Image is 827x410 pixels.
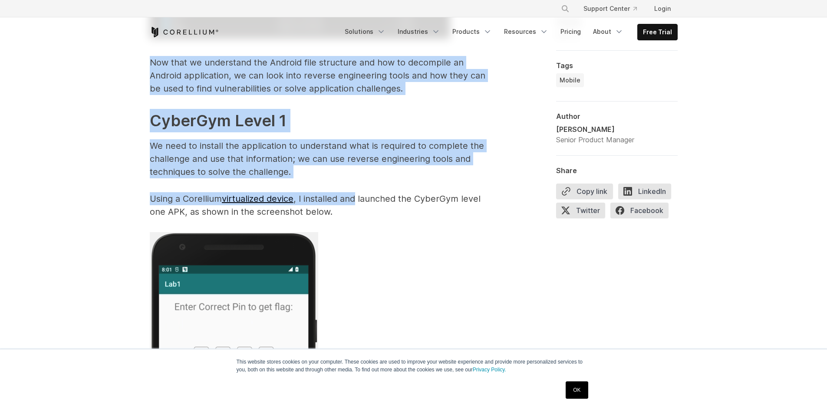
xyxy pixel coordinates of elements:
a: Corellium Home [150,27,219,37]
span: Facebook [610,203,669,218]
a: Solutions [339,24,391,39]
div: Author [556,112,678,121]
button: Copy link [556,184,613,199]
div: Navigation Menu [339,24,678,40]
a: Mobile [556,73,584,87]
p: This website stores cookies on your computer. These cookies are used to improve your website expe... [237,358,591,374]
button: Search [557,1,573,16]
span: Mobile [560,76,580,85]
p: Now that we understand the Android file structure and how to decompile an Android application, we... [150,56,497,95]
a: Resources [499,24,554,39]
p: Using a Corellium , I installed and launched the CyberGym level one APK, as shown in the screensh... [150,192,497,218]
a: Twitter [556,203,610,222]
a: LinkedIn [618,184,676,203]
a: Support Center [577,1,644,16]
div: Senior Product Manager [556,134,634,145]
div: Navigation Menu [550,1,678,16]
span: Twitter [556,203,605,218]
a: About [588,24,629,39]
div: Share [556,166,678,175]
a: Pricing [555,24,586,39]
p: We need to install the application to understand what is required to complete the challenge and u... [150,139,497,178]
span: LinkedIn [618,184,671,199]
a: virtualized device [222,194,293,204]
a: Industries [392,24,445,39]
strong: CyberGym Level 1 [150,111,287,130]
a: Login [647,1,678,16]
a: Products [447,24,497,39]
a: OK [566,381,588,399]
div: [PERSON_NAME] [556,124,634,134]
a: Free Trial [638,24,677,40]
a: Facebook [610,203,674,222]
a: Privacy Policy. [473,367,506,373]
div: Tags [556,61,678,70]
